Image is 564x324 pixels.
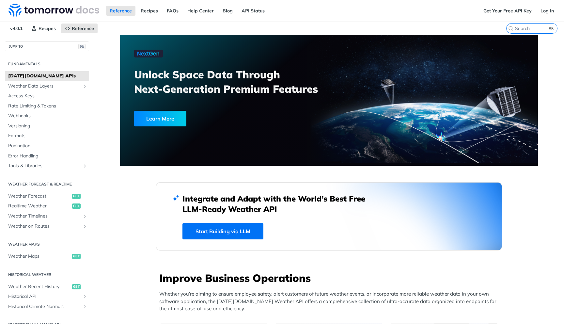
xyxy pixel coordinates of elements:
[106,6,135,16] a: Reference
[163,6,182,16] a: FAQs
[8,203,70,209] span: Realtime Weather
[8,293,81,300] span: Historical API
[8,213,81,219] span: Weather Timelines
[82,84,87,89] button: Show subpages for Weather Data Layers
[159,271,502,285] h3: Improve Business Operations
[8,193,70,200] span: Weather Forecast
[5,141,89,151] a: Pagination
[5,121,89,131] a: Versioning
[5,292,89,301] a: Historical APIShow subpages for Historical API
[8,223,81,230] span: Weather on Routes
[5,71,89,81] a: [DATE][DOMAIN_NAME] APIs
[61,24,98,33] a: Reference
[137,6,162,16] a: Recipes
[184,6,217,16] a: Help Center
[134,50,163,57] img: NextGen
[5,181,89,187] h2: Weather Forecast & realtime
[72,194,81,199] span: get
[8,163,81,169] span: Tools & Libraries
[182,223,263,239] a: Start Building via LLM
[72,203,81,209] span: get
[28,24,59,33] a: Recipes
[5,91,89,101] a: Access Keys
[537,6,557,16] a: Log In
[82,294,87,299] button: Show subpages for Historical API
[5,101,89,111] a: Rate Limiting & Tokens
[5,191,89,201] a: Weather Forecastget
[219,6,236,16] a: Blog
[82,163,87,169] button: Show subpages for Tools & Libraries
[5,201,89,211] a: Realtime Weatherget
[8,103,87,109] span: Rate Limiting & Tokens
[8,113,87,119] span: Webhooks
[8,153,87,159] span: Error Handling
[5,272,89,278] h2: Historical Weather
[5,131,89,141] a: Formats
[8,4,99,17] img: Tomorrow.io Weather API Docs
[7,24,26,33] span: v4.0.1
[72,25,94,31] span: Reference
[5,282,89,292] a: Weather Recent Historyget
[8,83,81,89] span: Weather Data Layers
[8,303,81,310] span: Historical Climate Normals
[39,25,56,31] span: Recipes
[8,143,87,149] span: Pagination
[134,111,186,126] div: Learn More
[5,81,89,91] a: Weather Data LayersShow subpages for Weather Data Layers
[82,304,87,309] button: Show subpages for Historical Climate Normals
[72,254,81,259] span: get
[5,111,89,121] a: Webhooks
[5,41,89,51] button: JUMP TO⌘/
[5,61,89,67] h2: Fundamentals
[8,73,87,79] span: [DATE][DOMAIN_NAME] APIs
[82,214,87,219] button: Show subpages for Weather Timelines
[8,283,70,290] span: Weather Recent History
[5,302,89,312] a: Historical Climate NormalsShow subpages for Historical Climate Normals
[5,151,89,161] a: Error Handling
[480,6,535,16] a: Get Your Free API Key
[72,284,81,289] span: get
[8,133,87,139] span: Formats
[78,44,86,49] span: ⌘/
[5,241,89,247] h2: Weather Maps
[508,26,513,31] svg: Search
[238,6,268,16] a: API Status
[5,221,89,231] a: Weather on RoutesShow subpages for Weather on Routes
[82,224,87,229] button: Show subpages for Weather on Routes
[159,290,502,313] p: Whether you’re aiming to ensure employee safety, alert customers of future weather events, or inc...
[8,253,70,260] span: Weather Maps
[5,161,89,171] a: Tools & LibrariesShow subpages for Tools & Libraries
[8,93,87,99] span: Access Keys
[134,111,296,126] a: Learn More
[5,211,89,221] a: Weather TimelinesShow subpages for Weather Timelines
[8,123,87,129] span: Versioning
[547,25,556,32] kbd: ⌘K
[134,67,336,96] h3: Unlock Space Data Through Next-Generation Premium Features
[5,251,89,261] a: Weather Mapsget
[182,193,375,214] h2: Integrate and Adapt with the World’s Best Free LLM-Ready Weather API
